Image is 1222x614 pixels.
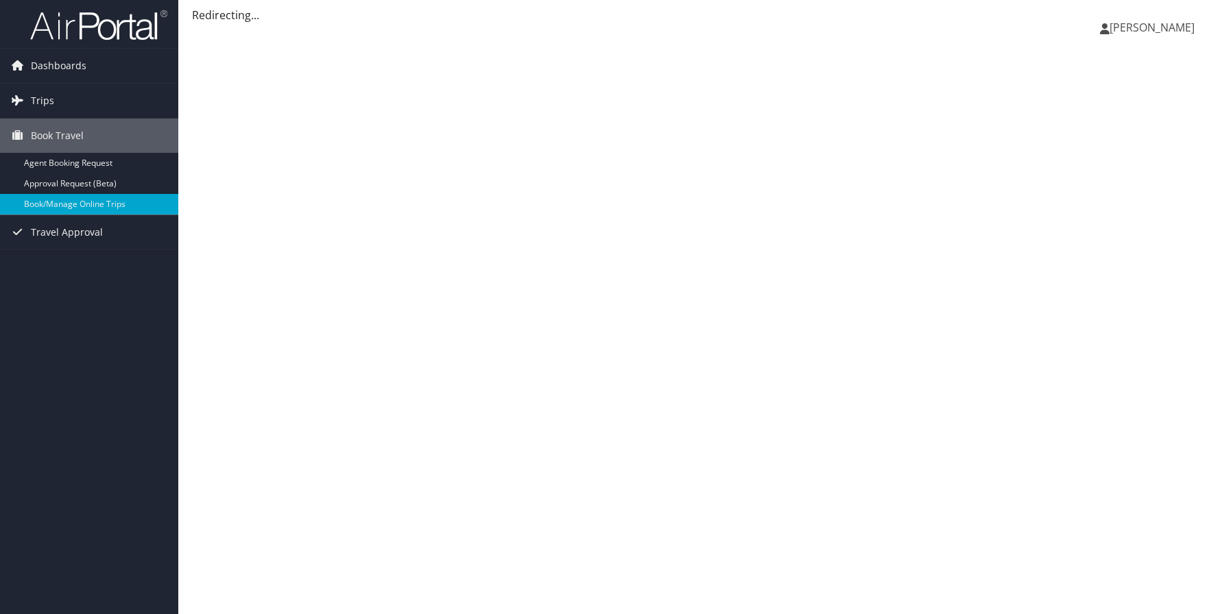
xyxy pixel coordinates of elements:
[31,84,54,118] span: Trips
[30,9,167,41] img: airportal-logo.png
[31,119,84,153] span: Book Travel
[192,7,1208,23] div: Redirecting...
[31,49,86,83] span: Dashboards
[1100,7,1208,48] a: [PERSON_NAME]
[31,215,103,249] span: Travel Approval
[1110,20,1195,35] span: [PERSON_NAME]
